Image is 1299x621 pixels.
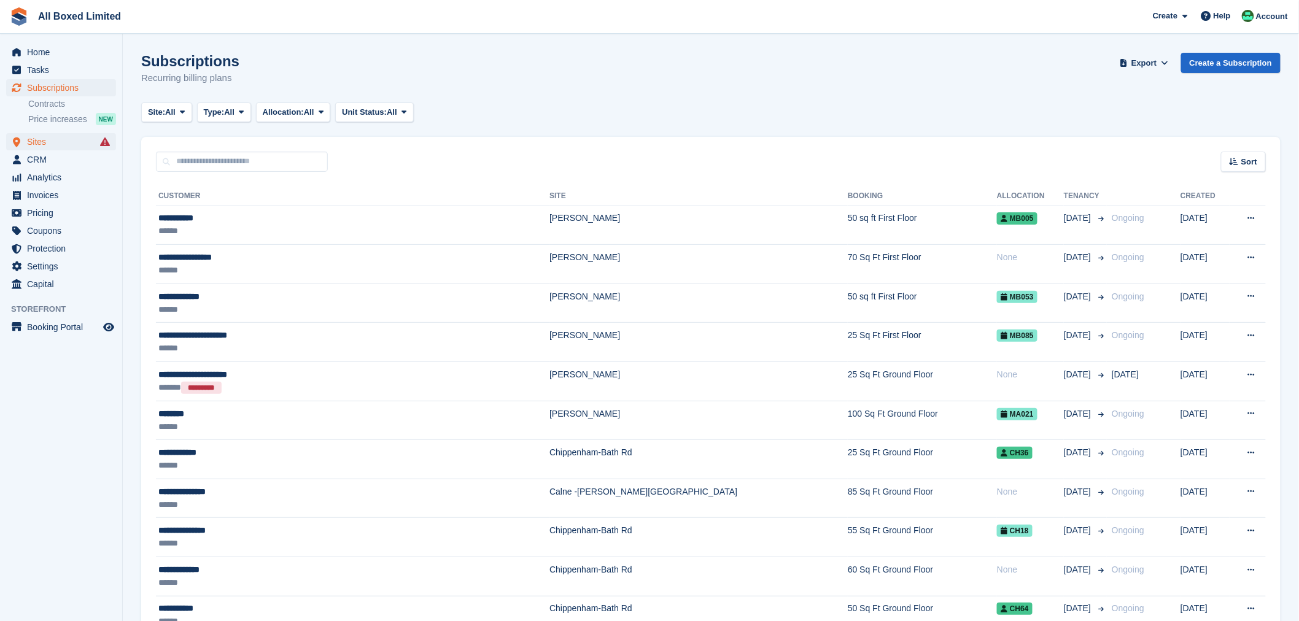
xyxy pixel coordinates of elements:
a: Create a Subscription [1181,53,1281,73]
span: Ongoing [1112,603,1144,613]
th: Allocation [997,187,1064,206]
td: Calne -[PERSON_NAME][GEOGRAPHIC_DATA] [549,479,848,518]
span: Ongoing [1112,213,1144,223]
span: Settings [27,258,101,275]
a: menu [6,151,116,168]
span: Ongoing [1112,330,1144,340]
a: menu [6,169,116,186]
div: None [997,251,1064,264]
a: menu [6,240,116,257]
span: Booking Portal [27,318,101,336]
td: [DATE] [1181,479,1230,518]
button: Export [1117,53,1171,73]
span: [DATE] [1064,368,1093,381]
td: 25 Sq Ft Ground Floor [848,440,997,479]
a: All Boxed Limited [33,6,126,26]
span: [DATE] [1064,407,1093,420]
a: Contracts [28,98,116,110]
span: Allocation: [263,106,304,118]
span: MA021 [997,408,1037,420]
a: menu [6,258,116,275]
span: All [304,106,314,118]
td: [PERSON_NAME] [549,361,848,401]
td: [PERSON_NAME] [549,401,848,440]
td: 25 Sq Ft Ground Floor [848,361,997,401]
span: [DATE] [1112,369,1139,379]
a: menu [6,44,116,61]
span: Create [1153,10,1177,22]
span: Pricing [27,204,101,222]
span: CH64 [997,603,1033,615]
span: [DATE] [1064,485,1093,498]
a: menu [6,204,116,222]
td: 50 sq ft First Floor [848,206,997,245]
img: stora-icon-8386f47178a22dfd0bd8f6a31ec36ba5ce8667c1dd55bd0f319d3a0aa187defe.svg [10,7,28,26]
td: [PERSON_NAME] [549,283,848,323]
span: Sites [27,133,101,150]
i: Smart entry sync failures have occurred [100,137,110,147]
span: Home [27,44,101,61]
span: Coupons [27,222,101,239]
span: [DATE] [1064,290,1093,303]
a: menu [6,187,116,204]
td: Chippenham-Bath Rd [549,557,848,596]
a: menu [6,61,116,79]
a: menu [6,276,116,293]
span: [DATE] [1064,602,1093,615]
div: None [997,368,1064,381]
div: NEW [96,113,116,125]
th: Created [1181,187,1230,206]
td: [DATE] [1181,206,1230,245]
td: 70 Sq Ft First Floor [848,245,997,284]
td: [DATE] [1181,557,1230,596]
th: Tenancy [1064,187,1107,206]
td: 50 sq ft First Floor [848,283,997,323]
span: Invoices [27,187,101,204]
span: Sort [1241,156,1257,168]
td: [DATE] [1181,361,1230,401]
span: [DATE] [1064,524,1093,537]
td: Chippenham-Bath Rd [549,518,848,557]
td: [DATE] [1181,283,1230,323]
span: MB053 [997,291,1037,303]
button: Unit Status: All [335,102,413,123]
span: [DATE] [1064,329,1093,342]
span: Subscriptions [27,79,101,96]
td: [PERSON_NAME] [549,245,848,284]
span: CRM [27,151,101,168]
span: All [165,106,176,118]
span: [DATE] [1064,446,1093,459]
span: Site: [148,106,165,118]
div: None [997,563,1064,576]
span: CH36 [997,447,1033,459]
td: [DATE] [1181,401,1230,440]
span: Ongoing [1112,565,1144,574]
span: Storefront [11,303,122,315]
a: menu [6,318,116,336]
td: [DATE] [1181,518,1230,557]
span: Type: [204,106,225,118]
span: Account [1256,10,1288,23]
span: Ongoing [1112,291,1144,301]
span: Tasks [27,61,101,79]
span: CH18 [997,525,1033,537]
td: Chippenham-Bath Rd [549,440,848,479]
a: menu [6,222,116,239]
td: [DATE] [1181,323,1230,362]
td: [PERSON_NAME] [549,206,848,245]
span: MB005 [997,212,1037,225]
th: Site [549,187,848,206]
span: Ongoing [1112,525,1144,535]
span: Help [1214,10,1231,22]
span: Export [1131,57,1157,69]
button: Site: All [141,102,192,123]
span: All [224,106,235,118]
span: Price increases [28,114,87,125]
span: [DATE] [1064,251,1093,264]
img: Enquiries [1242,10,1254,22]
h1: Subscriptions [141,53,239,69]
span: All [387,106,397,118]
td: 100 Sq Ft Ground Floor [848,401,997,440]
span: [DATE] [1064,563,1093,576]
span: Ongoing [1112,447,1144,457]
